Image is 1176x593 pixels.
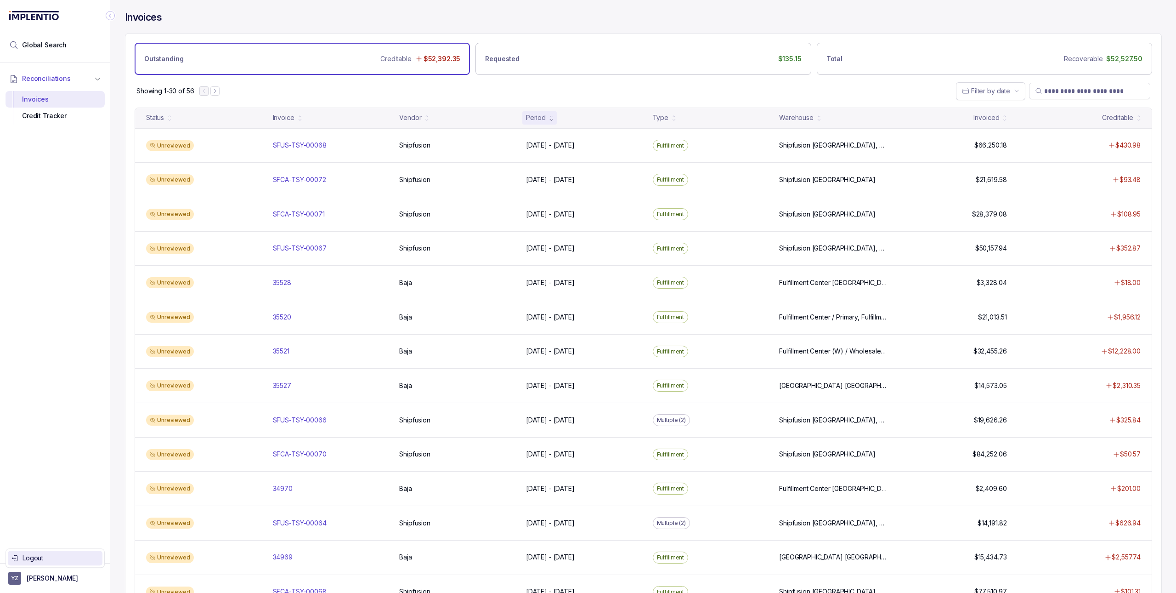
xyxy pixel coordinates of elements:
[526,141,575,150] p: [DATE] - [DATE]
[273,175,326,184] p: SFCA-TSY-00072
[657,313,684,322] p: Fulfillment
[972,450,1007,459] p: $84,252.06
[779,381,888,390] p: [GEOGRAPHIC_DATA] [GEOGRAPHIC_DATA] / [US_STATE]
[399,244,430,253] p: Shipfusion
[978,519,1007,528] p: $14,191.82
[210,86,220,96] button: Next Page
[1108,347,1141,356] p: $12,228.00
[424,54,461,63] p: $52,392.35
[526,347,575,356] p: [DATE] - [DATE]
[399,141,430,150] p: Shipfusion
[526,210,575,219] p: [DATE] - [DATE]
[1112,553,1141,562] p: $2,557.74
[657,244,684,253] p: Fulfillment
[22,74,71,83] span: Reconciliations
[978,313,1007,322] p: $21,013.51
[657,519,686,528] p: Multiple (2)
[146,518,194,529] div: Unreviewed
[779,450,876,459] p: Shipfusion [GEOGRAPHIC_DATA]
[146,140,194,151] div: Unreviewed
[1064,54,1102,63] p: Recoverable
[399,113,421,122] div: Vendor
[8,572,21,585] span: User initials
[526,416,575,425] p: [DATE] - [DATE]
[273,450,327,459] p: SFCA-TSY-00070
[273,210,325,219] p: SFCA-TSY-00071
[146,277,194,288] div: Unreviewed
[146,113,164,122] div: Status
[657,210,684,219] p: Fulfillment
[1116,244,1141,253] p: $352.87
[13,108,97,124] div: Credit Tracker
[1119,175,1141,184] p: $93.48
[657,141,684,150] p: Fulfillment
[779,484,888,493] p: Fulfillment Center [GEOGRAPHIC_DATA] / [US_STATE], [US_STATE]-Wholesale / [US_STATE]-Wholesale
[976,484,1007,493] p: $2,409.60
[146,174,194,185] div: Unreviewed
[657,278,684,287] p: Fulfillment
[779,278,888,287] p: Fulfillment Center [GEOGRAPHIC_DATA] / [US_STATE], [US_STATE]-Wholesale / [US_STATE]-Wholesale
[6,68,105,89] button: Reconciliations
[974,416,1007,425] p: $19,626.26
[273,416,327,425] p: SFUS-TSY-00066
[657,416,686,425] p: Multiple (2)
[956,82,1025,100] button: Date Range Picker
[144,54,183,63] p: Outstanding
[974,553,1007,562] p: $15,434.73
[273,553,293,562] p: 34969
[146,312,194,323] div: Unreviewed
[146,346,194,357] div: Unreviewed
[976,175,1007,184] p: $21,619.58
[779,113,814,122] div: Warehouse
[23,553,99,563] p: Logout
[273,141,327,150] p: SFUS-TSY-00068
[27,574,78,583] p: [PERSON_NAME]
[146,483,194,494] div: Unreviewed
[146,243,194,254] div: Unreviewed
[1113,381,1141,390] p: $2,310.35
[1102,113,1133,122] div: Creditable
[273,278,291,287] p: 35528
[526,450,575,459] p: [DATE] - [DATE]
[399,347,412,356] p: Baja
[273,244,327,253] p: SFUS-TSY-00067
[526,313,575,322] p: [DATE] - [DATE]
[1117,210,1141,219] p: $108.95
[962,86,1010,96] search: Date Range Picker
[657,450,684,459] p: Fulfillment
[399,484,412,493] p: Baja
[125,11,162,24] h4: Invoices
[526,381,575,390] p: [DATE] - [DATE]
[779,553,888,562] p: [GEOGRAPHIC_DATA] [GEOGRAPHIC_DATA] / [US_STATE]
[657,175,684,184] p: Fulfillment
[273,484,293,493] p: 34970
[826,54,842,63] p: Total
[399,313,412,322] p: Baja
[399,450,430,459] p: Shipfusion
[1116,416,1141,425] p: $325.84
[779,210,876,219] p: Shipfusion [GEOGRAPHIC_DATA]
[657,484,684,493] p: Fulfillment
[399,210,430,219] p: Shipfusion
[778,54,802,63] p: $135.15
[273,113,294,122] div: Invoice
[273,519,327,528] p: SFUS-TSY-00064
[273,313,291,322] p: 35520
[146,552,194,563] div: Unreviewed
[971,87,1010,95] span: Filter by date
[657,347,684,356] p: Fulfillment
[6,89,105,126] div: Reconciliations
[779,347,888,356] p: Fulfillment Center (W) / Wholesale, Fulfillment Center / Primary, Fulfillment Center IQB-WHLS / I...
[779,519,888,528] p: Shipfusion [GEOGRAPHIC_DATA], Shipfusion [GEOGRAPHIC_DATA]
[779,141,888,150] p: Shipfusion [GEOGRAPHIC_DATA], Shipfusion [GEOGRAPHIC_DATA]
[779,416,888,425] p: Shipfusion [GEOGRAPHIC_DATA], Shipfusion [GEOGRAPHIC_DATA]
[485,54,520,63] p: Requested
[1114,313,1141,322] p: $1,956.12
[399,519,430,528] p: Shipfusion
[13,91,97,108] div: Invoices
[973,113,999,122] div: Invoiced
[526,278,575,287] p: [DATE] - [DATE]
[1117,484,1141,493] p: $201.00
[273,347,289,356] p: 35521
[399,416,430,425] p: Shipfusion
